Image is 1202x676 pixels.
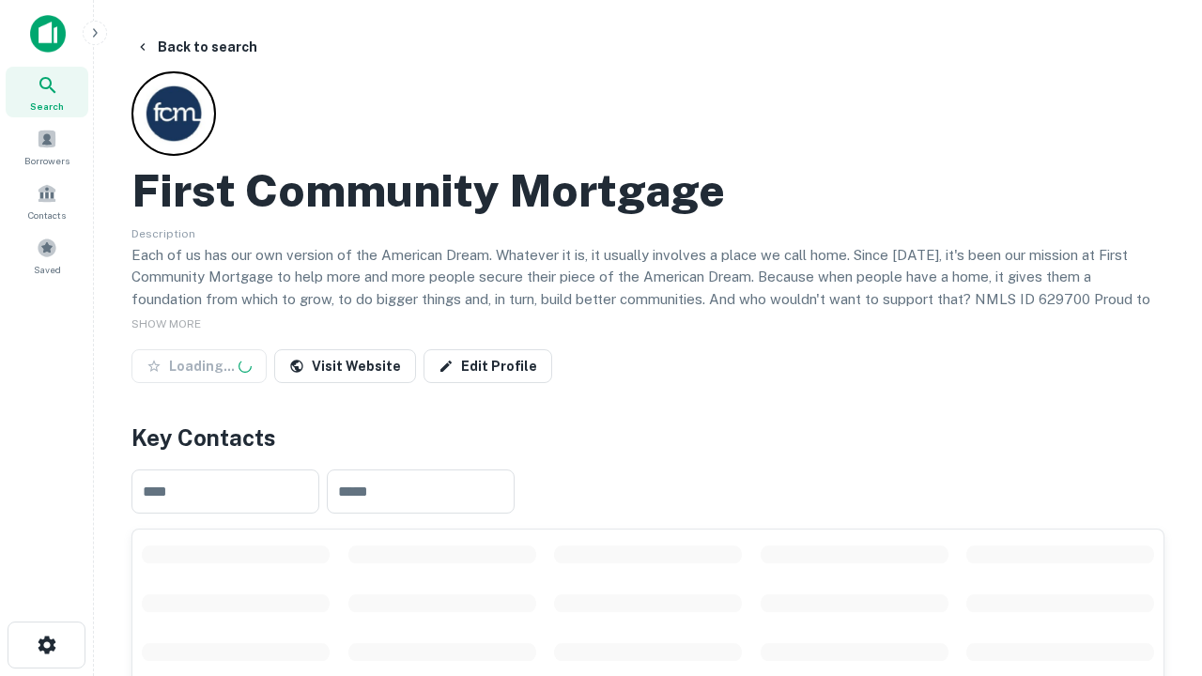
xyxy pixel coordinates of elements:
button: Back to search [128,30,265,64]
a: Edit Profile [424,349,552,383]
span: SHOW MORE [131,317,201,330]
img: capitalize-icon.png [30,15,66,53]
span: Description [131,227,195,240]
h2: First Community Mortgage [131,163,725,218]
span: Contacts [28,207,66,223]
span: Saved [34,262,61,277]
h4: Key Contacts [131,421,1164,454]
a: Search [6,67,88,117]
iframe: Chat Widget [1108,466,1202,556]
span: Borrowers [24,153,69,168]
span: Search [30,99,64,114]
a: Contacts [6,176,88,226]
a: Saved [6,230,88,281]
p: Each of us has our own version of the American Dream. Whatever it is, it usually involves a place... [131,244,1164,332]
a: Borrowers [6,121,88,172]
a: Visit Website [274,349,416,383]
